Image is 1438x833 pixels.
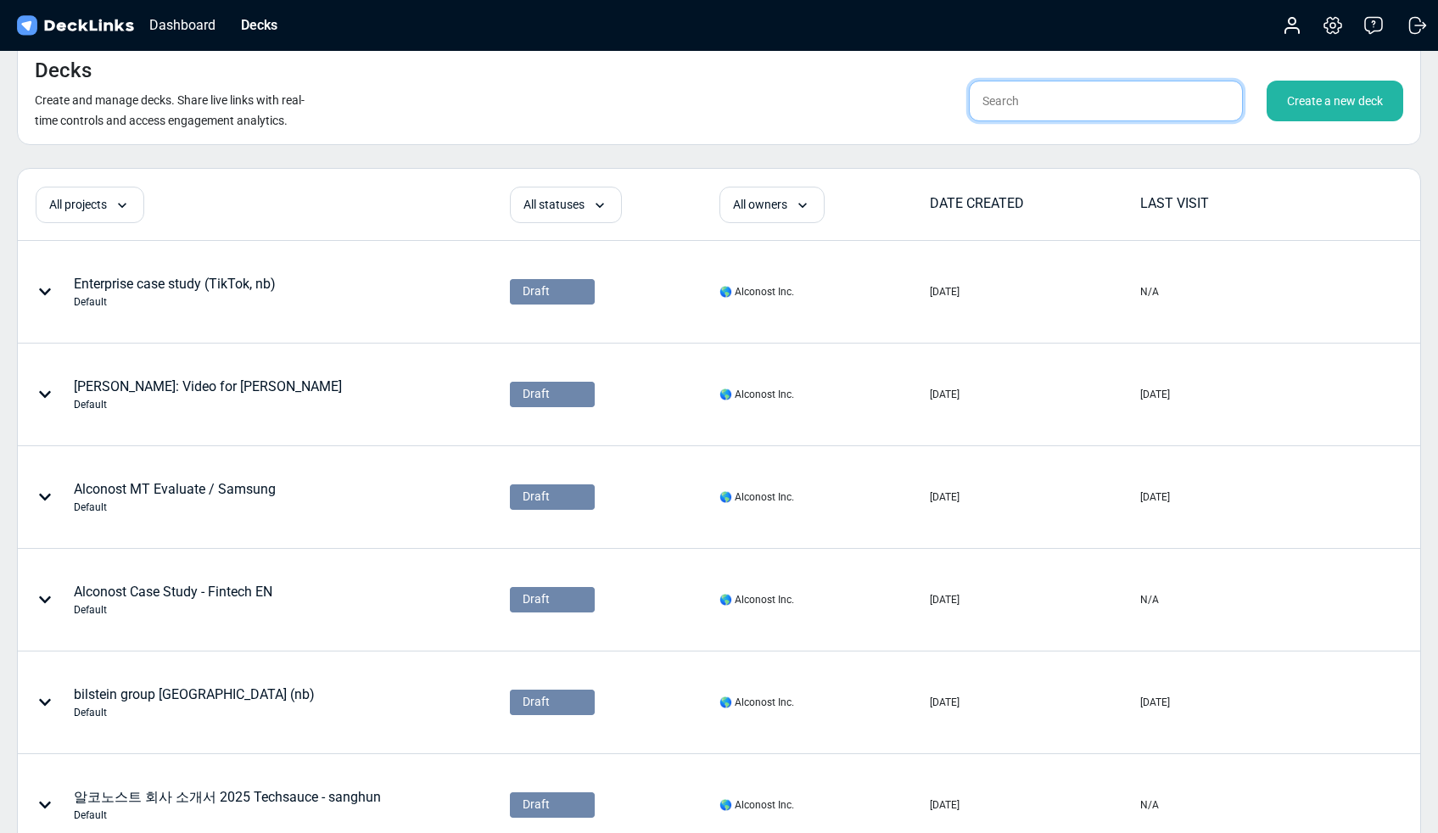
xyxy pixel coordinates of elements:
[930,284,960,299] div: [DATE]
[1267,81,1403,121] div: Create a new deck
[930,387,960,402] div: [DATE]
[930,489,960,505] div: [DATE]
[74,705,315,720] div: Default
[74,582,272,618] div: Alconost Case Study - Fintech EN
[141,14,224,36] div: Dashboard
[232,14,286,36] div: Decks
[719,284,794,299] div: 🌎 Alconost Inc.
[74,377,342,412] div: [PERSON_NAME]: Video for [PERSON_NAME]
[74,602,272,618] div: Default
[930,592,960,607] div: [DATE]
[36,187,144,223] div: All projects
[719,187,825,223] div: All owners
[74,787,381,823] div: 알코노스트 회사 소개서 2025 Techsauce - sanghun
[523,590,550,608] span: Draft
[74,294,276,310] div: Default
[1140,695,1170,710] div: [DATE]
[523,282,550,300] span: Draft
[719,695,794,710] div: 🌎 Alconost Inc.
[74,500,276,515] div: Default
[74,274,276,310] div: Enterprise case study (TikTok, nb)
[930,797,960,813] div: [DATE]
[930,193,1139,214] div: DATE CREATED
[74,479,276,515] div: Alconost MT Evaluate / Samsung
[74,808,381,823] div: Default
[1140,489,1170,505] div: [DATE]
[719,387,794,402] div: 🌎 Alconost Inc.
[523,385,550,403] span: Draft
[14,14,137,38] img: DeckLinks
[719,489,794,505] div: 🌎 Alconost Inc.
[510,187,622,223] div: All statuses
[523,693,550,711] span: Draft
[930,695,960,710] div: [DATE]
[74,397,342,412] div: Default
[1140,284,1159,299] div: N/A
[74,685,315,720] div: bilstein group [GEOGRAPHIC_DATA] (nb)
[1140,387,1170,402] div: [DATE]
[719,592,794,607] div: 🌎 Alconost Inc.
[1140,592,1159,607] div: N/A
[523,796,550,813] span: Draft
[35,93,305,127] small: Create and manage decks. Share live links with real-time controls and access engagement analytics.
[719,797,794,813] div: 🌎 Alconost Inc.
[1140,193,1349,214] div: LAST VISIT
[1140,797,1159,813] div: N/A
[969,81,1243,121] input: Search
[35,59,92,83] h4: Decks
[523,488,550,506] span: Draft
